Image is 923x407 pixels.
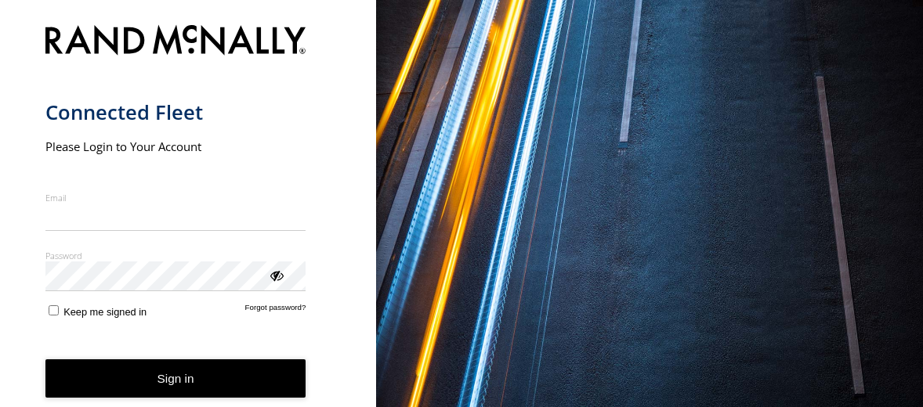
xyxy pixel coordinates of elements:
[45,99,306,125] h1: Connected Fleet
[45,192,306,203] label: Email
[45,359,306,398] button: Sign in
[45,250,306,261] label: Password
[245,303,306,318] a: Forgot password?
[63,306,147,318] span: Keep me signed in
[45,22,306,62] img: Rand McNally
[268,267,284,283] div: ViewPassword
[49,305,59,315] input: Keep me signed in
[45,139,306,154] h2: Please Login to Your Account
